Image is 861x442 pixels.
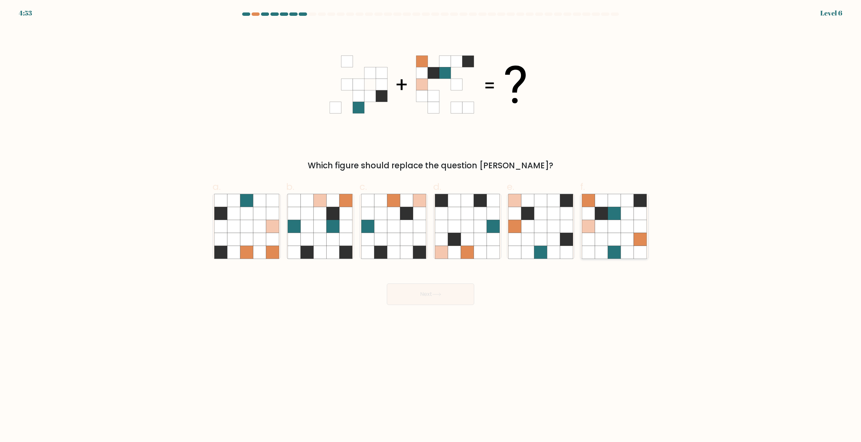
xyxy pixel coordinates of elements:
span: b. [286,180,294,193]
div: Which figure should replace the question [PERSON_NAME]? [217,160,644,172]
div: 4:53 [19,8,32,18]
span: c. [360,180,367,193]
span: f. [580,180,585,193]
span: e. [507,180,514,193]
div: Level 6 [820,8,842,18]
button: Next [387,283,474,305]
span: d. [433,180,441,193]
span: a. [213,180,221,193]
